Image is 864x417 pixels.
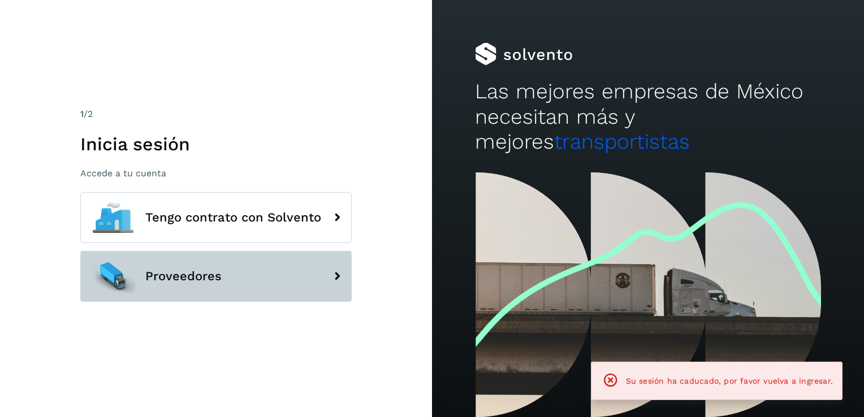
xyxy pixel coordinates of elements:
[626,376,833,385] span: Su sesión ha caducado, por favor vuelva a ingresar.
[80,192,352,243] button: Tengo contrato con Solvento
[80,168,352,179] p: Accede a tu cuenta
[145,211,321,224] span: Tengo contrato con Solvento
[80,107,352,121] div: /2
[80,133,352,155] h1: Inicia sesión
[80,108,84,119] span: 1
[145,270,222,283] span: Proveedores
[475,79,820,154] h2: Las mejores empresas de México necesitan más y mejores
[80,251,352,302] button: Proveedores
[554,129,690,154] span: transportistas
